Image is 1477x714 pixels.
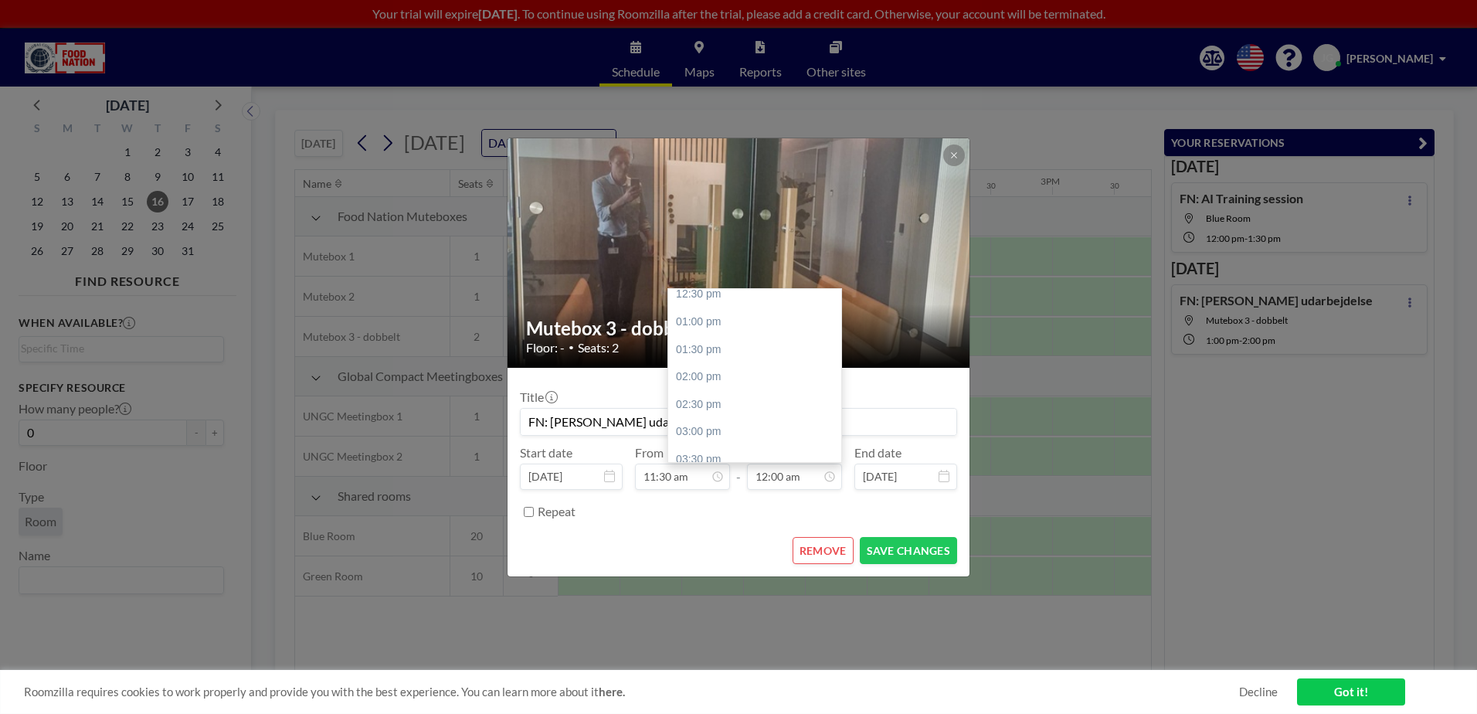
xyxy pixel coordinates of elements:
[520,389,556,405] label: Title
[668,418,849,446] div: 03:00 pm
[854,445,901,461] label: End date
[1297,678,1405,705] a: Got it!
[860,537,957,564] button: SAVE CHANGES
[526,317,952,340] h2: Mutebox 3 - dobbelt
[578,340,619,355] span: Seats: 2
[599,685,625,699] a: here.
[668,336,849,364] div: 01:30 pm
[521,409,956,435] input: (No title)
[668,446,849,474] div: 03:30 pm
[668,308,849,336] div: 01:00 pm
[520,445,572,461] label: Start date
[736,450,741,484] span: -
[793,537,854,564] button: REMOVE
[538,504,576,519] label: Repeat
[635,445,664,461] label: From
[569,342,574,353] span: •
[668,280,849,308] div: 12:30 pm
[668,391,849,419] div: 02:30 pm
[1239,685,1278,699] a: Decline
[526,340,565,355] span: Floor: -
[668,363,849,391] div: 02:00 pm
[24,685,1239,699] span: Roomzilla requires cookies to work properly and provide you with the best experience. You can lea...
